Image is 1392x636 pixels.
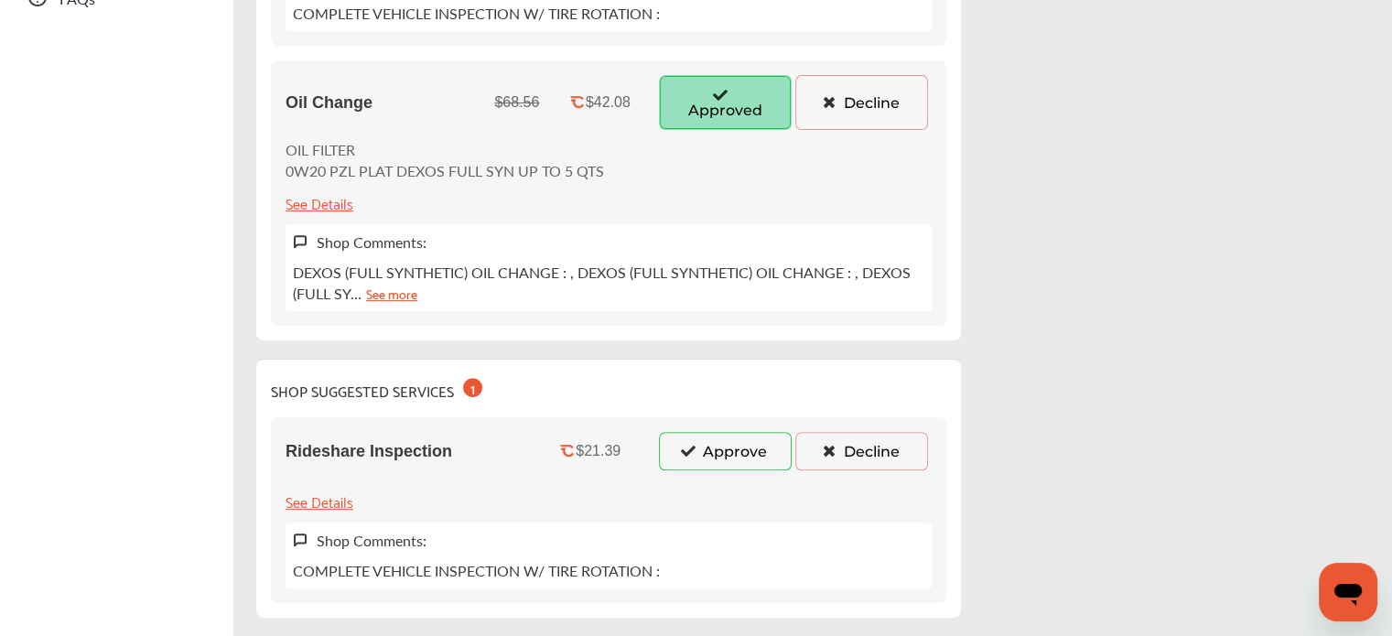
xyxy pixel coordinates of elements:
[293,3,660,24] p: COMPLETE VEHICLE INSPECTION W/ TIRE ROTATION :
[659,75,792,130] button: Approved
[286,442,452,461] span: Rideshare Inspection
[586,94,631,111] div: $42.08
[317,232,426,253] label: Shop Comments:
[286,190,353,215] div: See Details
[286,139,604,160] p: OIL FILTER
[293,533,308,548] img: svg+xml;base64,PHN2ZyB3aWR0aD0iMTYiIGhlaWdodD0iMTciIHZpZXdCb3g9IjAgMCAxNiAxNyIgZmlsbD0ibm9uZSIgeG...
[795,75,928,130] button: Decline
[494,94,539,111] div: $68.56
[463,378,482,397] div: 1
[293,560,660,581] p: COMPLETE VEHICLE INSPECTION W/ TIRE ROTATION :
[659,432,792,470] button: Approve
[576,443,620,459] div: $21.39
[286,93,372,113] span: Oil Change
[795,432,928,470] button: Decline
[1319,563,1377,621] iframe: Button to launch messaging window
[293,234,308,250] img: svg+xml;base64,PHN2ZyB3aWR0aD0iMTYiIGhlaWdodD0iMTciIHZpZXdCb3g9IjAgMCAxNiAxNyIgZmlsbD0ibm9uZSIgeG...
[366,283,417,304] a: See more
[293,262,924,304] p: DEXOS (FULL SYNTHETIC) OIL CHANGE : , DEXOS (FULL SYNTHETIC) OIL CHANGE : , DEXOS (FULL SY…
[286,160,604,181] p: 0W20 PZL PLAT DEXOS FULL SYN UP TO 5 QTS
[317,530,426,551] label: Shop Comments:
[271,374,482,403] div: SHOP SUGGESTED SERVICES
[286,489,353,513] div: See Details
